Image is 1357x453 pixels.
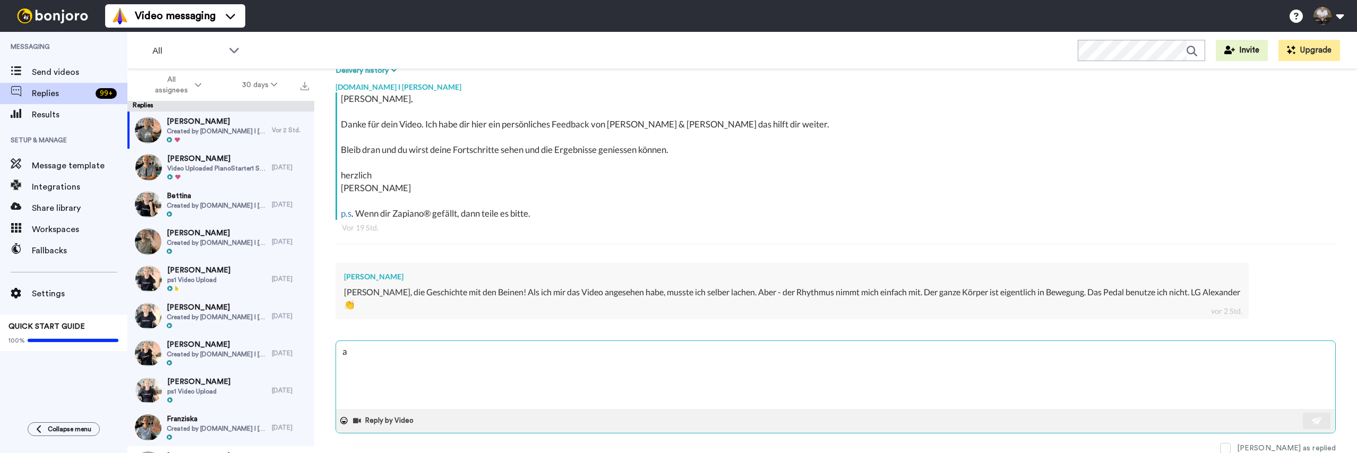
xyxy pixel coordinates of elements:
[344,271,1240,282] div: [PERSON_NAME]
[130,70,222,100] button: All assignees
[135,117,161,143] img: 653b396a-d43b-49b8-b1ed-60c361c3a7d9-thumb.jpg
[167,414,267,424] span: Franziska
[150,74,193,96] span: All assignees
[96,88,117,99] div: 99 +
[167,276,230,284] span: ps1 Video Upload
[135,377,162,404] img: 98391825-70a0-4394-bded-b2b765101e5f-thumb.jpg
[152,45,224,57] span: All
[127,186,314,223] a: BettinaCreated by [DOMAIN_NAME] I [PERSON_NAME][DATE]
[272,237,309,246] div: [DATE]
[272,126,309,134] div: Vor 2 Std.
[167,339,267,350] span: [PERSON_NAME]
[135,340,161,366] img: e95051df-ca00-4f49-bc98-b8b1a24fddfe-thumb.jpg
[342,223,1329,233] div: Vor 19 Std.
[32,202,127,215] span: Share library
[32,66,127,79] span: Send videos
[167,228,267,238] span: [PERSON_NAME]
[272,163,309,172] div: [DATE]
[167,265,230,276] span: [PERSON_NAME]
[1216,40,1268,61] button: Invite
[167,153,267,164] span: [PERSON_NAME]
[272,200,309,209] div: [DATE]
[32,287,127,300] span: Settings
[167,116,267,127] span: [PERSON_NAME]
[167,201,267,210] span: Created by [DOMAIN_NAME] I [PERSON_NAME]
[135,303,161,329] img: 63ba663d-6ee7-49bd-ab28-59f1cc37aec0-thumb.jpg
[336,65,400,76] button: Delivery history
[167,313,267,321] span: Created by [DOMAIN_NAME] I [PERSON_NAME]
[127,335,314,372] a: [PERSON_NAME]Created by [DOMAIN_NAME] I [PERSON_NAME][DATE]
[127,101,314,112] div: Replies
[135,154,162,181] img: aedcb8a8-3247-492a-9824-e8502ad15a16-thumb.jpg
[167,191,267,201] span: Bettina
[341,208,351,219] a: p.s
[127,260,314,297] a: [PERSON_NAME]ps1 Video Upload[DATE]
[344,298,1240,311] div: 👏
[8,323,85,330] span: QUICK START GUIDE
[127,372,314,409] a: [PERSON_NAME]ps1 Video Upload[DATE]
[1311,416,1323,425] img: send-white.svg
[1211,306,1242,317] div: vor 2 Std.
[32,159,127,172] span: Message template
[135,8,216,23] span: Video messaging
[167,387,230,396] span: ps1 Video Upload
[127,297,314,335] a: [PERSON_NAME]Created by [DOMAIN_NAME] I [PERSON_NAME][DATE]
[167,302,267,313] span: [PERSON_NAME]
[222,75,298,95] button: 30 days
[32,181,127,193] span: Integrations
[300,82,309,90] img: export.svg
[135,228,161,255] img: efae74b4-f400-487b-ae84-1e138a2766a8-thumb.jpg
[167,350,267,358] span: Created by [DOMAIN_NAME] I [PERSON_NAME]
[8,336,25,345] span: 100%
[127,223,314,260] a: [PERSON_NAME]Created by [DOMAIN_NAME] I [PERSON_NAME][DATE]
[135,414,161,441] img: 91fba64c-b1e7-4ede-a60b-25b48883b06a-thumb.jpg
[167,127,267,135] span: Created by [DOMAIN_NAME] I [PERSON_NAME]
[167,424,267,433] span: Created by [DOMAIN_NAME] I [PERSON_NAME]
[28,422,100,436] button: Collapse menu
[32,87,91,100] span: Replies
[344,286,1240,298] div: [PERSON_NAME], die Geschichte mit den Beinen! Als ich mir das Video angesehen habe, musste ich se...
[167,377,230,387] span: [PERSON_NAME]
[127,112,314,149] a: [PERSON_NAME]Created by [DOMAIN_NAME] I [PERSON_NAME]Vor 2 Std.
[32,223,127,236] span: Workspaces
[167,164,267,173] span: Video Uploaded PianoStarter1 Songs
[32,108,127,121] span: Results
[135,266,162,292] img: 23b8878d-19a9-4768-9285-8c8a9c902a99-thumb.jpg
[272,275,309,283] div: [DATE]
[1278,40,1340,61] button: Upgrade
[272,312,309,320] div: [DATE]
[167,238,267,247] span: Created by [DOMAIN_NAME] I [PERSON_NAME]
[297,77,312,93] button: Export all results that match these filters now.
[111,7,128,24] img: vm-color.svg
[127,409,314,446] a: FranziskaCreated by [DOMAIN_NAME] I [PERSON_NAME][DATE]
[272,423,309,432] div: [DATE]
[135,191,161,218] img: 21493590-6e2d-4028-a311-5a6b373082ae-thumb.jpg
[32,244,127,257] span: Fallbacks
[352,413,417,429] button: Reply by Video
[341,92,1333,220] div: [PERSON_NAME], Danke für dein Video. Ich habe dir hier ein persönliches Feedback von [PERSON_NAME...
[336,76,1336,92] div: [DOMAIN_NAME] I [PERSON_NAME]
[272,386,309,395] div: [DATE]
[48,425,91,433] span: Collapse menu
[13,8,92,23] img: bj-logo-header-white.svg
[272,349,309,357] div: [DATE]
[127,149,314,186] a: [PERSON_NAME]Video Uploaded PianoStarter1 Songs[DATE]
